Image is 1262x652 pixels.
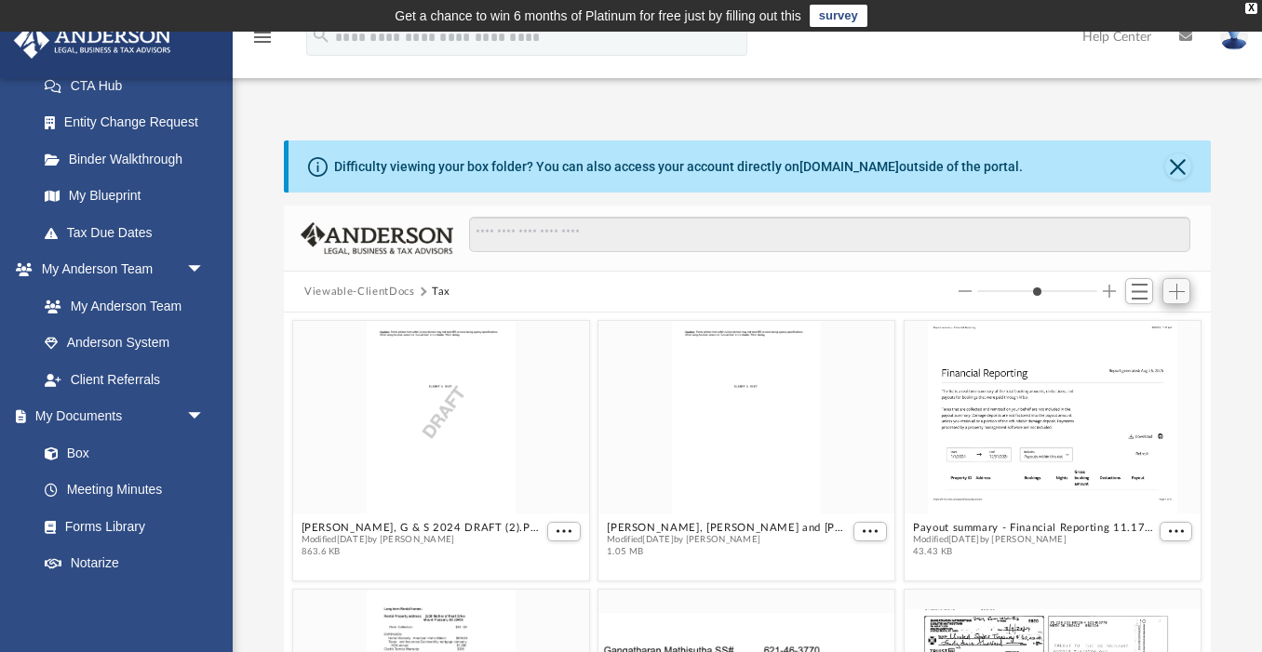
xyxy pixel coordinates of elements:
[8,22,177,59] img: Anderson Advisors Platinum Portal
[395,5,801,27] div: Get a chance to win 6 months of Platinum for free just by filling out this
[432,284,450,300] button: Tax
[26,287,214,325] a: My Anderson Team
[251,26,274,48] i: menu
[608,534,851,546] span: Modified [DATE] by [PERSON_NAME]
[1165,153,1191,180] button: Close
[26,104,233,141] a: Entity Change Request
[959,285,972,298] button: Decrease column size
[26,214,233,251] a: Tax Due Dates
[26,508,214,545] a: Forms Library
[810,5,867,27] a: survey
[13,251,223,288] a: My Anderson Teamarrow_drop_down
[913,522,1156,534] button: Payout summary - Financial Reporting 11.17.44 AM.pdf
[469,217,1190,252] input: Search files and folders
[1103,285,1116,298] button: Increase column size
[1220,23,1248,50] img: User Pic
[26,545,223,582] a: Notarize
[13,398,223,435] a: My Documentsarrow_drop_down
[186,398,223,436] span: arrow_drop_down
[26,140,233,178] a: Binder Walkthrough
[311,25,331,46] i: search
[1162,278,1190,304] button: Add
[799,159,899,174] a: [DOMAIN_NAME]
[548,522,582,541] button: More options
[1160,522,1193,541] button: More options
[26,361,223,398] a: Client Referrals
[854,522,888,541] button: More options
[26,325,223,362] a: Anderson System
[913,546,1156,558] span: 43.43 KB
[1245,3,1257,14] div: close
[913,534,1156,546] span: Modified [DATE] by [PERSON_NAME]
[26,472,223,509] a: Meeting Minutes
[334,157,1023,177] div: Difficulty viewing your box folder? You can also access your account directly on outside of the p...
[302,546,544,558] span: 863.6 KB
[26,434,214,472] a: Box
[26,67,233,104] a: CTA Hub
[608,522,851,534] button: [PERSON_NAME], [PERSON_NAME] and [PERSON_NAME] 2022 Tax Return [DATE]. (1).pdf
[186,251,223,289] span: arrow_drop_down
[977,285,1097,298] input: Column size
[302,534,544,546] span: Modified [DATE] by [PERSON_NAME]
[302,522,544,534] button: [PERSON_NAME], G & S 2024 DRAFT (2).PDF
[186,581,223,619] span: arrow_drop_down
[608,546,851,558] span: 1.05 MB
[1125,278,1153,304] button: Switch to List View
[26,178,223,215] a: My Blueprint
[13,581,223,619] a: Online Learningarrow_drop_down
[304,284,414,300] button: Viewable-ClientDocs
[251,35,274,48] a: menu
